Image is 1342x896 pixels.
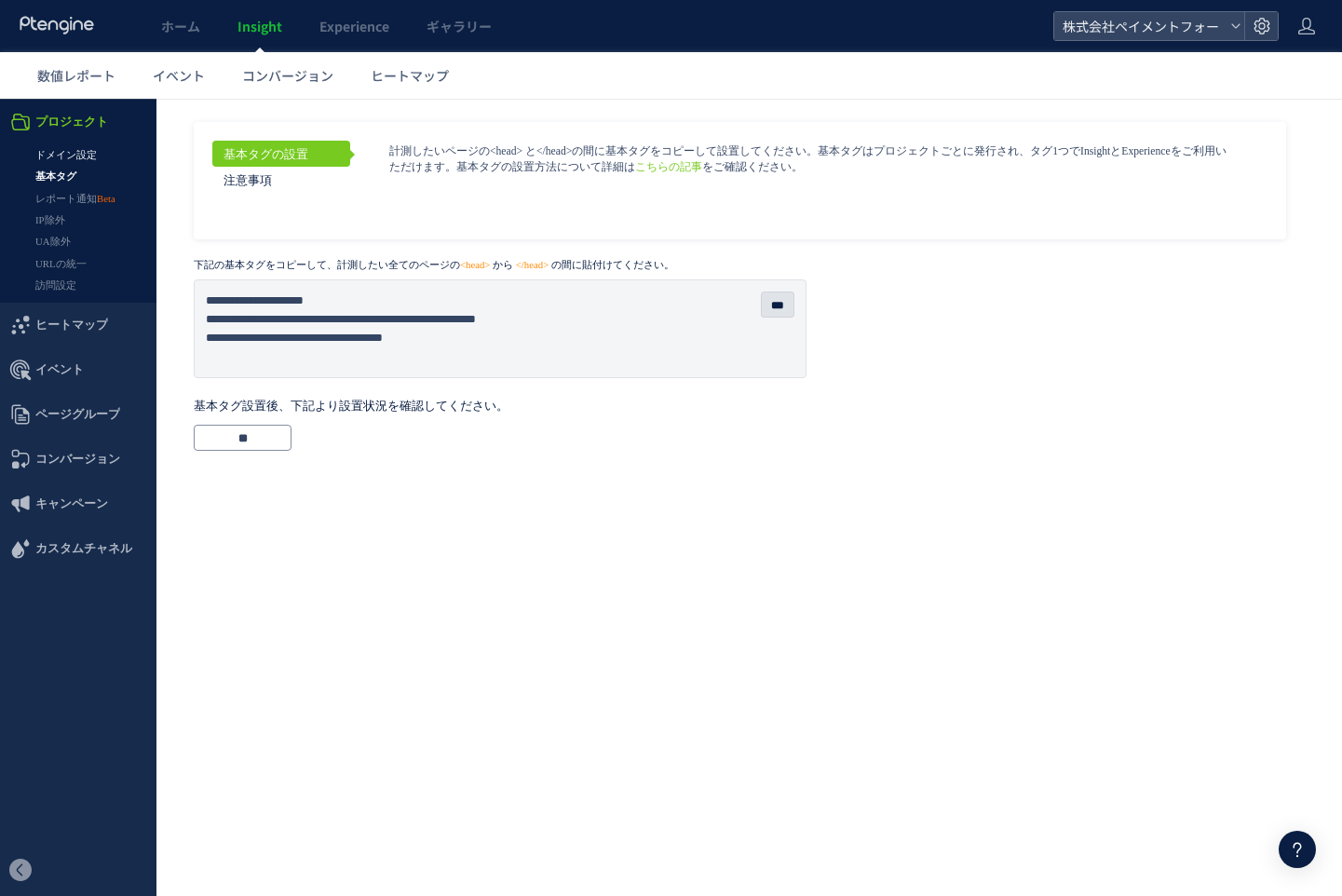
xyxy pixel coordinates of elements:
span: コンバージョン [242,66,333,85]
span: 数値レポート [37,66,115,85]
span: ヒートマップ [371,66,449,85]
span: Insight [237,17,282,35]
span: ホーム [161,17,200,35]
span: の間に貼付けてください。 [551,160,674,171]
a: こちらの記事 [635,62,702,75]
a: 基本タグの設置 [212,42,350,68]
h1: 基本タグ設置後、下記より設置状況を確認してください。 [194,298,1305,317]
span: プロジェクト [35,1,108,46]
span: </head> [516,160,549,171]
span: キャンペーン [35,383,108,428]
span: <head> [460,160,490,171]
span: カスタムチャネル [35,428,132,472]
span: Experience [319,17,389,35]
span: コンバージョン [35,338,120,383]
span: ヒートマップ [35,204,108,249]
a: 注意事項 [212,68,350,94]
span: 株式会社ペイメントフォー [1057,12,1223,40]
span: ギャラリー [427,17,492,35]
span: ページグループ [35,293,120,338]
span: イベント [153,66,205,85]
span: から [493,160,513,171]
strong: 下記の基本タグをコピーして、計測したい全てのページの [194,159,1305,173]
span: イベント [35,249,84,293]
p: 計測したいページの<head> と</head>の間に基本タグをコピーして設置してください。基本タグはプロジェクトごとに発行され、タグ1つでInsightとExperienceをご利用いただけま... [389,45,1236,77]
